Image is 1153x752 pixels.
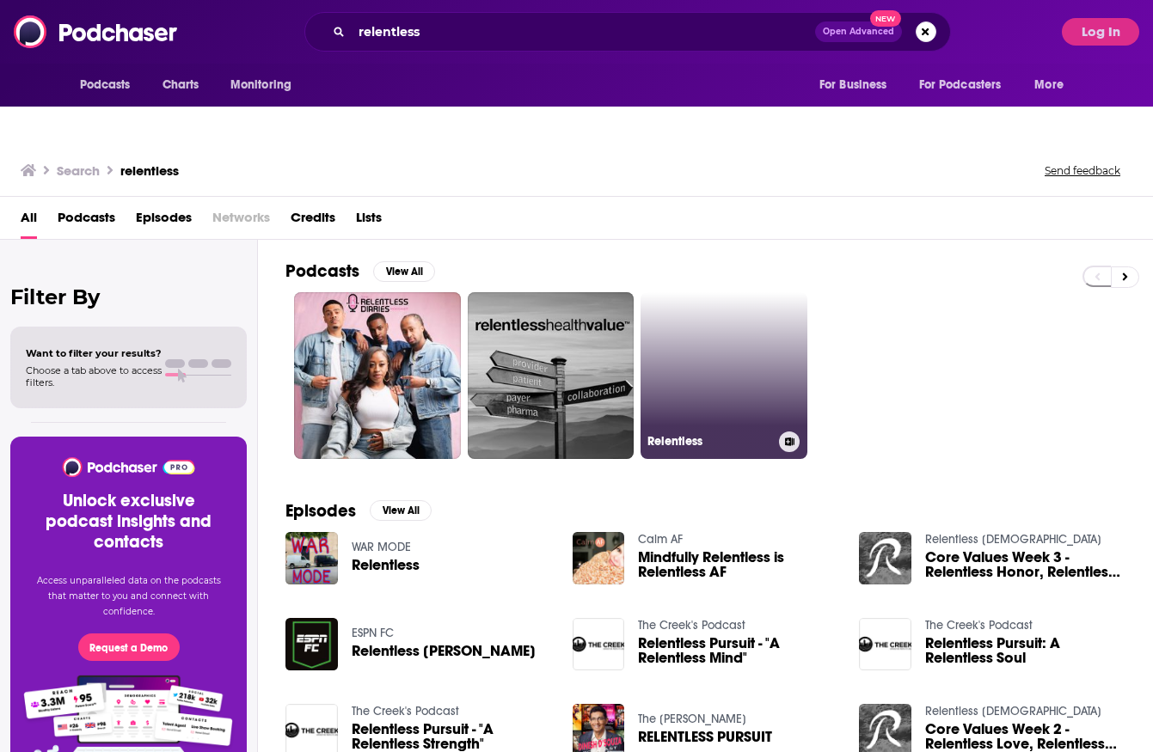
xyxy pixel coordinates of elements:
a: ESPN FC [352,626,394,640]
button: open menu [218,69,314,101]
h3: relentless [120,162,179,179]
a: EpisodesView All [285,500,432,522]
button: Request a Demo [78,633,180,661]
h2: Filter By [10,284,247,309]
span: Podcasts [80,73,131,97]
a: The Creek's Podcast [638,618,745,633]
span: More [1034,73,1064,97]
button: Open AdvancedNew [815,21,902,42]
a: WAR MODE [352,540,411,554]
a: RELENTLESS PURSUIT [638,730,772,744]
h3: Relentless [647,434,772,449]
span: Networks [212,204,270,239]
img: Relentless Ole Rumors [285,618,338,670]
span: Choose a tab above to access filters. [26,364,162,388]
img: Relentless Pursuit - "A Relentless Mind" [573,618,625,670]
img: Podchaser - Follow, Share and Rate Podcasts [61,457,196,477]
a: All [21,204,37,239]
h3: Unlock exclusive podcast insights and contacts [31,491,226,553]
a: The Creek's Podcast [925,618,1033,633]
img: Mindfully Relentless is Relentless AF [573,532,625,584]
a: Relentless Church [925,532,1101,547]
h3: Search [57,162,100,179]
img: Core Values Week 3 - Relentless Honor, Relentless Humility, Relentless Teaching [859,532,911,584]
button: View All [373,261,435,282]
a: The Creek's Podcast [352,704,459,718]
a: Lists [356,204,382,239]
a: Relentless Pursuit - "A Relentless Mind" [638,636,838,665]
span: Open Advanced [823,28,894,36]
a: Charts [151,69,210,101]
img: Relentless Pursuit: A Relentless Soul [859,618,911,670]
button: open menu [1022,69,1085,101]
span: Charts [163,73,199,97]
a: Relentless [641,292,807,459]
a: Relentless Pursuit: A Relentless Soul [925,636,1125,665]
a: Relentless Ole Rumors [352,644,536,658]
span: Relentless [PERSON_NAME] [352,644,536,658]
span: New [870,10,901,27]
div: Search podcasts, credits, & more... [304,12,951,52]
a: Calm AF [638,532,683,547]
img: Podchaser - Follow, Share and Rate Podcasts [14,15,179,48]
button: Log In [1062,18,1139,46]
button: open menu [908,69,1027,101]
a: Relentless [352,558,420,572]
a: Core Values Week 2 - Relentless Love, Relentless Unity, and Relentless Faith [925,722,1125,751]
button: Send feedback [1040,163,1125,178]
a: Episodes [136,204,192,239]
a: Podcasts [58,204,115,239]
a: Relentless Pursuit - "A Relentless Strength" [352,722,552,751]
a: PodcastsView All [285,260,435,282]
span: Monitoring [230,73,291,97]
button: View All [370,500,432,521]
button: open menu [807,69,909,101]
a: Relentless Church [925,704,1101,718]
input: Search podcasts, credits, & more... [352,18,815,46]
img: Relentless [285,532,338,584]
a: The Dinesh D'Souza Podcast [638,712,746,726]
span: For Podcasters [919,73,1002,97]
span: Want to filter your results? [26,347,162,359]
p: Access unparalleled data on the podcasts that matter to you and connect with confidence. [31,573,226,620]
span: For Business [819,73,887,97]
a: Mindfully Relentless is Relentless AF [638,550,838,579]
a: Credits [291,204,335,239]
button: open menu [68,69,153,101]
h2: Podcasts [285,260,359,282]
h2: Episodes [285,500,356,522]
a: Core Values Week 3 - Relentless Honor, Relentless Humility, Relentless Teaching [925,550,1125,579]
